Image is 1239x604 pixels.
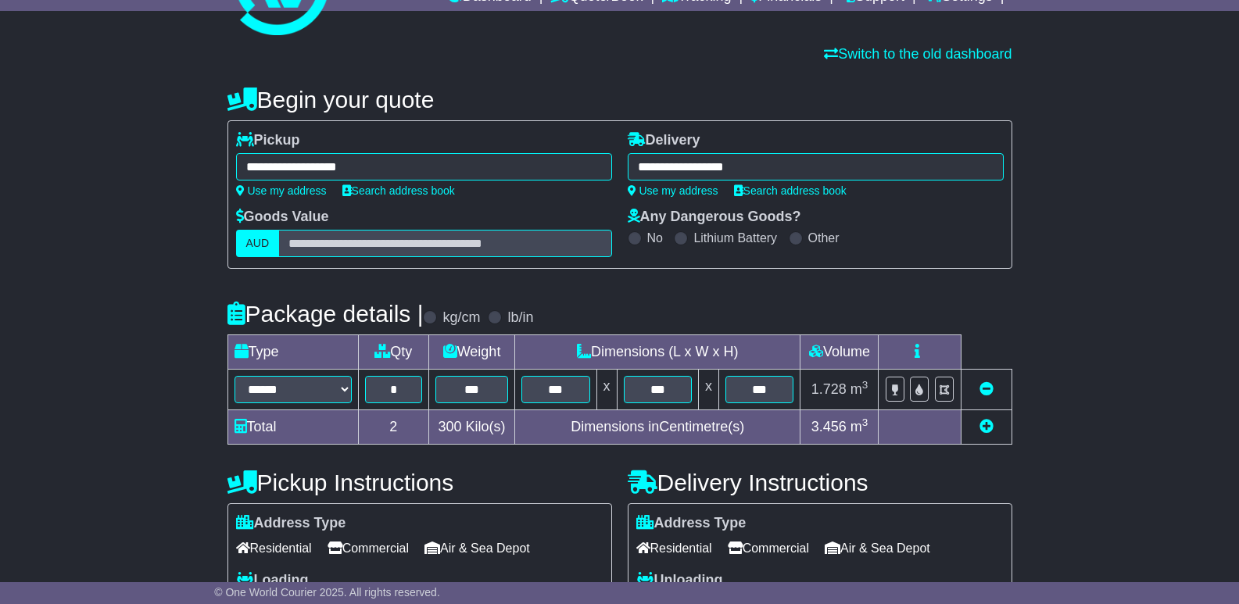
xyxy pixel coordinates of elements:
sup: 3 [862,379,868,391]
a: Remove this item [979,381,994,397]
td: 2 [358,410,429,445]
a: Use my address [628,184,718,197]
td: Kilo(s) [429,410,515,445]
label: Lithium Battery [693,231,777,245]
span: Residential [636,536,712,560]
label: AUD [236,230,280,257]
sup: 3 [862,416,868,428]
label: Delivery [628,132,700,149]
label: lb/in [507,309,533,327]
label: No [647,231,663,245]
span: 300 [439,419,462,434]
a: Search address book [342,184,455,197]
label: Unloading [636,572,723,589]
span: Air & Sea Depot [424,536,530,560]
label: Goods Value [236,209,329,226]
span: 1.728 [811,381,847,397]
a: Search address book [734,184,847,197]
label: Other [808,231,840,245]
span: m [850,381,868,397]
label: Address Type [236,515,346,532]
td: x [596,370,617,410]
span: 3.456 [811,419,847,434]
label: kg/cm [442,309,480,327]
span: Residential [236,536,312,560]
td: Dimensions in Centimetre(s) [515,410,800,445]
h4: Begin your quote [227,87,1012,113]
a: Add new item [979,419,994,434]
td: Weight [429,335,515,370]
td: Volume [800,335,879,370]
td: Dimensions (L x W x H) [515,335,800,370]
h4: Package details | [227,301,424,327]
td: Qty [358,335,429,370]
span: © One World Courier 2025. All rights reserved. [214,586,440,599]
a: Switch to the old dashboard [824,46,1012,62]
label: Address Type [636,515,747,532]
h4: Pickup Instructions [227,470,612,495]
span: Commercial [728,536,809,560]
a: Use my address [236,184,327,197]
span: Air & Sea Depot [825,536,930,560]
label: Pickup [236,132,300,149]
span: Commercial [328,536,409,560]
label: Loading [236,572,309,589]
td: Total [227,410,358,445]
td: Type [227,335,358,370]
td: x [698,370,718,410]
span: m [850,419,868,434]
label: Any Dangerous Goods? [628,209,801,226]
h4: Delivery Instructions [628,470,1012,495]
